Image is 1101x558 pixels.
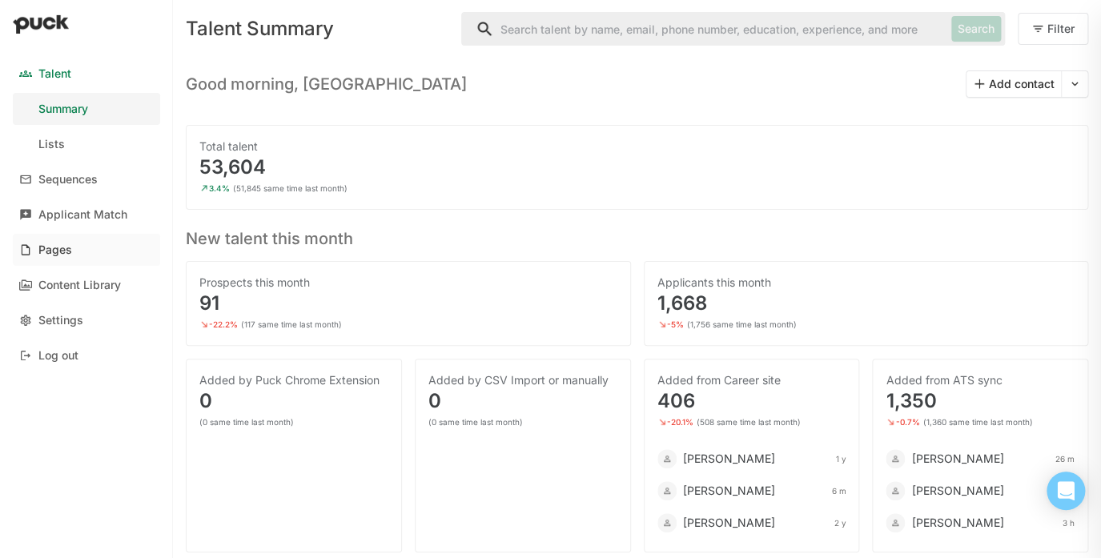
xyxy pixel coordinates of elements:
[1047,472,1085,510] div: Open Intercom Messenger
[38,102,88,116] div: Summary
[199,372,388,388] div: Added by Puck Chrome Extension
[657,294,1075,313] div: 1,668
[687,319,797,329] div: (1,756 same time last month)
[667,417,693,427] div: -20.1%
[895,417,919,427] div: -0.7%
[428,372,617,388] div: Added by CSV Import or manually
[186,223,1088,248] h3: New talent this month
[886,391,1075,411] div: 1,350
[38,314,83,327] div: Settings
[13,304,160,336] a: Settings
[657,391,846,411] div: 406
[835,454,846,464] div: 1 y
[834,518,846,528] div: 2 y
[186,74,467,94] h3: Good morning, [GEOGRAPHIC_DATA]
[966,71,1061,97] button: Add contact
[13,163,160,195] a: Sequences
[683,483,775,499] div: [PERSON_NAME]
[233,183,348,193] div: (51,845 same time last month)
[462,13,945,45] input: Search
[13,128,160,160] a: Lists
[38,208,127,222] div: Applicant Match
[199,391,388,411] div: 0
[911,483,1003,499] div: [PERSON_NAME]
[199,417,294,427] div: (0 same time last month)
[199,294,617,313] div: 91
[209,183,230,193] div: 3.4%
[657,275,1075,291] div: Applicants this month
[199,158,1075,177] div: 53,604
[683,515,775,531] div: [PERSON_NAME]
[38,67,71,81] div: Talent
[697,417,801,427] div: (508 same time last month)
[922,417,1032,427] div: (1,360 same time last month)
[38,243,72,257] div: Pages
[831,486,846,496] div: 6 m
[1063,518,1075,528] div: 3 h
[1055,454,1075,464] div: 26 m
[38,279,121,292] div: Content Library
[13,234,160,266] a: Pages
[199,138,1075,155] div: Total talent
[911,515,1003,531] div: [PERSON_NAME]
[13,93,160,125] a: Summary
[38,349,78,363] div: Log out
[428,391,617,411] div: 0
[199,275,617,291] div: Prospects this month
[657,372,846,388] div: Added from Career site
[911,451,1003,467] div: [PERSON_NAME]
[38,138,65,151] div: Lists
[683,451,775,467] div: [PERSON_NAME]
[241,319,342,329] div: (117 same time last month)
[13,58,160,90] a: Talent
[428,417,523,427] div: (0 same time last month)
[667,319,684,329] div: -5%
[886,372,1075,388] div: Added from ATS sync
[186,19,448,38] div: Talent Summary
[209,319,238,329] div: -22.2%
[38,173,98,187] div: Sequences
[1018,13,1088,45] button: Filter
[13,199,160,231] a: Applicant Match
[13,269,160,301] a: Content Library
